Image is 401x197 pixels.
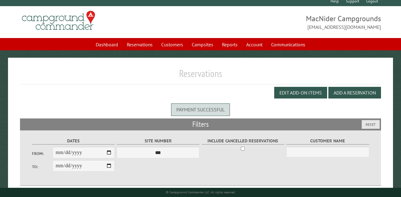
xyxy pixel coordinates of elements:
[123,39,156,50] a: Reservations
[166,190,235,194] small: © Campground Commander LLC. All rights reserved.
[202,137,284,145] label: Include Cancelled Reservations
[188,39,217,50] a: Campsites
[201,14,381,31] span: MacNider Campgrounds [EMAIL_ADDRESS][DOMAIN_NAME]
[158,39,187,50] a: Customers
[117,137,199,145] label: Site Number
[328,87,381,98] button: Add a Reservation
[32,151,53,156] label: From:
[243,39,266,50] a: Account
[20,68,381,84] h1: Reservations
[362,120,380,129] button: Reset
[92,39,122,50] a: Dashboard
[274,87,327,98] button: Edit Add-on Items
[20,9,97,33] img: Campground Commander
[171,103,230,116] div: Payment successful
[32,137,115,145] label: Dates
[286,137,369,145] label: Customer Name
[32,164,53,170] label: To:
[20,118,381,130] h2: Filters
[267,39,309,50] a: Communications
[218,39,241,50] a: Reports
